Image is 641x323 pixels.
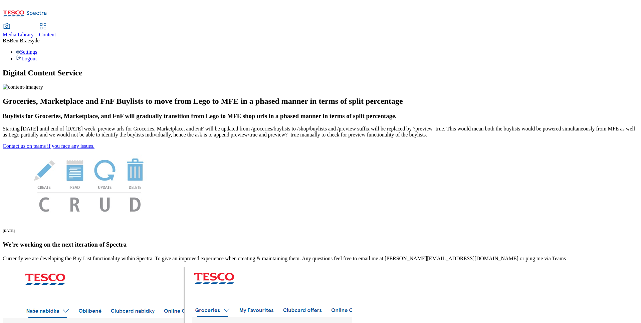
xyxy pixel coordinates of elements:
[3,126,638,138] p: Starting [DATE] until end of [DATE] week, preview urls for Groceries, Marketplace, and FnF will b...
[16,56,37,61] a: Logout
[3,143,94,149] a: Contact us on teams if you face any issues.
[3,32,34,37] span: Media Library
[39,24,56,38] a: Content
[3,149,176,219] img: News Image
[3,84,43,90] img: content-imagery
[3,112,638,120] h3: Buylists for Groceries, Marketplace, and FnF will gradually transition from Lego to MFE shop urls...
[3,24,34,38] a: Media Library
[3,68,638,77] h1: Digital Content Service
[39,32,56,37] span: Content
[3,256,638,262] p: Currently we are developing the Buy List functionality within Spectra. To give an improved experi...
[3,229,638,233] h6: [DATE]
[3,241,638,248] h3: We're working on the next iteration of Spectra
[3,38,10,43] span: BB
[16,49,37,55] a: Settings
[3,97,638,106] h2: Groceries, Marketplace and FnF Buylists to move from Lego to MFE in a phased manner in terms of s...
[10,38,39,43] span: Ben Braesyde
